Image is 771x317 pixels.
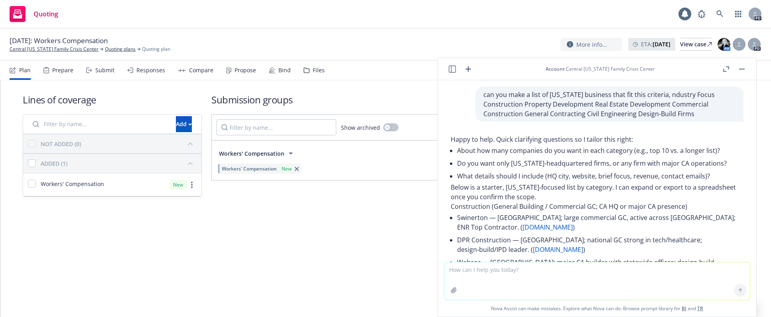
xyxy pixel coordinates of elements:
[451,182,743,202] p: Below is a starter, [US_STATE]‑focused list by category. I can expand or export to a spreadsheet ...
[105,46,136,53] a: Quoting plans
[718,38,730,51] img: photo
[560,38,622,51] button: More info...
[19,67,31,73] div: Plan
[278,67,291,73] div: Bind
[34,11,58,17] span: Quoting
[52,67,73,73] div: Prepare
[457,144,743,157] li: About how many companies do you want in each category (e.g., top 10 vs. a longer list)?
[457,256,743,278] li: Webcor — [GEOGRAPHIC_DATA]; major CA builder with statewide offices; design‑build capability. ( )
[169,180,187,190] div: New
[28,116,171,132] input: Filter by name...
[10,46,99,53] a: Central [US_STATE] Family Crisis Center
[680,38,712,51] a: View case
[176,116,192,132] button: Add
[441,300,753,317] span: Nova Assist can make mistakes. Explore what Nova can do: Browse prompt library for and
[457,157,743,170] li: Do you want only [US_STATE]-headquartered firms, or any firm with major CA operations?
[313,67,325,73] div: Files
[41,137,197,150] button: NOT ADDED (0)
[641,40,670,48] span: ETA :
[682,305,686,312] a: BI
[457,234,743,256] li: DPR Construction — [GEOGRAPHIC_DATA]; national GC strong in tech/healthcare; design‑build/IPD lea...
[576,40,607,49] span: More info...
[217,119,336,135] input: Filter by name...
[10,36,108,46] span: [DATE]: Workers Compensation
[730,6,746,22] a: Switch app
[41,157,197,170] button: ADDED (1)
[712,6,728,22] a: Search
[680,38,712,50] div: View case
[187,180,197,190] a: more
[189,67,213,73] div: Compare
[6,3,61,25] a: Quoting
[142,46,170,53] span: Quoting plan
[694,6,710,22] a: Report a Bug
[136,67,165,73] div: Responses
[41,159,67,168] div: ADDED (1)
[457,211,743,234] li: Swinerton — [GEOGRAPHIC_DATA]; large commercial GC, active across [GEOGRAPHIC_DATA]; ENR Top Cont...
[546,65,565,72] span: Account
[451,202,743,211] p: Construction (General Building / Commercial GC; CA HQ or major CA presence)
[451,135,743,144] p: Happy to help. Quick clarifying questions so I tailor this right:
[280,165,293,172] div: New
[341,123,380,132] span: Show archived
[41,180,104,188] span: Workers' Compensation
[653,40,670,48] strong: [DATE]
[95,67,114,73] div: Submit
[235,67,256,73] div: Propose
[217,145,298,161] button: Workers' Compensation
[697,305,703,312] a: TR
[546,65,655,72] div: : Central [US_STATE] Family Crisis Center
[457,170,743,182] li: What details should I include (HQ city, website, brief focus, revenue, contact emails)?
[533,245,583,254] a: [DOMAIN_NAME]
[219,149,284,158] span: Workers' Compensation
[211,93,749,106] h1: Submission groups
[23,93,202,106] h1: Lines of coverage
[523,223,573,232] a: [DOMAIN_NAME]
[483,90,736,119] p: can you make a list of [US_STATE] business that fit this criteria, ndustry Focus Construction Pro...
[222,165,277,172] span: Workers' Compensation
[41,140,81,148] div: NOT ADDED (0)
